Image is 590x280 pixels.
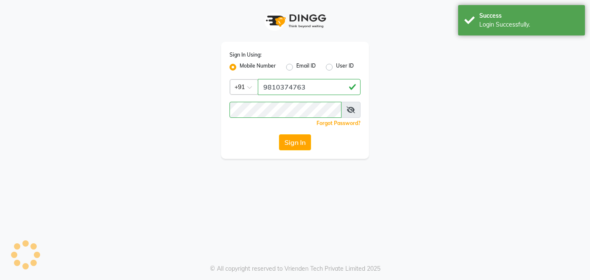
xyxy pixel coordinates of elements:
a: Forgot Password? [317,120,361,126]
input: Username [258,79,361,95]
img: logo1.svg [261,8,329,33]
button: Sign In [279,134,311,150]
label: Mobile Number [240,62,276,72]
div: Login Successfully. [479,20,579,29]
label: User ID [336,62,354,72]
input: Username [229,102,341,118]
label: Email ID [296,62,316,72]
div: Success [479,11,579,20]
label: Sign In Using: [229,51,262,59]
